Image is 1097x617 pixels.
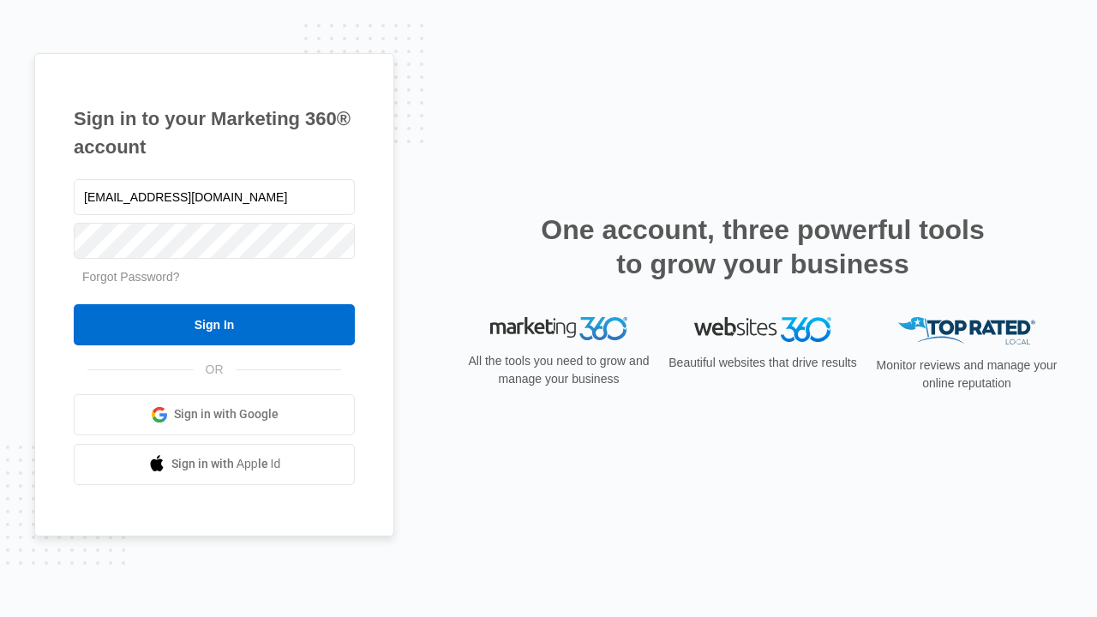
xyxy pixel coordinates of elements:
[871,356,1063,392] p: Monitor reviews and manage your online reputation
[194,361,236,379] span: OR
[694,317,831,342] img: Websites 360
[74,304,355,345] input: Sign In
[74,105,355,161] h1: Sign in to your Marketing 360® account
[667,354,859,372] p: Beautiful websites that drive results
[74,179,355,215] input: Email
[171,455,281,473] span: Sign in with Apple Id
[463,352,655,388] p: All the tools you need to grow and manage your business
[174,405,279,423] span: Sign in with Google
[82,270,180,284] a: Forgot Password?
[898,317,1035,345] img: Top Rated Local
[74,394,355,435] a: Sign in with Google
[74,444,355,485] a: Sign in with Apple Id
[536,213,990,281] h2: One account, three powerful tools to grow your business
[490,317,627,341] img: Marketing 360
